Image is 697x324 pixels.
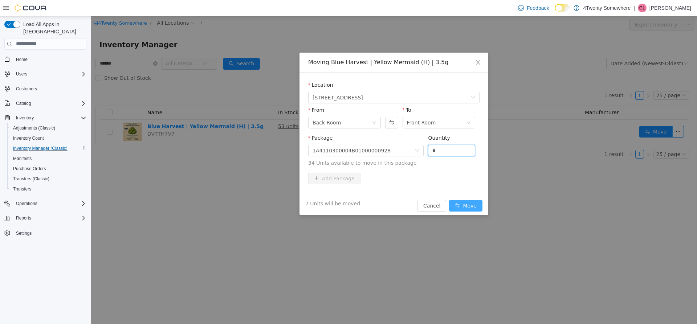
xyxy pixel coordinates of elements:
button: Catalog [1,98,89,108]
span: Customers [13,84,86,93]
span: Reports [13,214,86,222]
span: Operations [13,199,86,208]
button: Customers [1,83,89,94]
div: Front Room [316,101,345,112]
span: Transfers (Classic) [10,175,86,183]
a: Adjustments (Classic) [10,124,58,132]
span: Adjustments (Classic) [13,125,55,131]
span: 7 Units will be moved. [215,184,271,191]
button: Manifests [7,153,89,164]
button: Catalog [13,99,34,108]
span: Manifests [13,156,32,161]
span: Reports [16,215,31,221]
a: Inventory Manager (Classic) [10,144,70,153]
span: Home [16,57,28,62]
a: Purchase Orders [10,164,49,173]
label: Location [217,66,242,71]
p: 4Twenty Somewhere [583,4,631,12]
button: Operations [13,199,40,208]
span: Catalog [13,99,86,108]
span: Purchase Orders [10,164,86,173]
label: From [217,91,233,97]
a: Home [13,55,30,64]
i: icon: down [380,79,384,84]
i: icon: down [281,104,286,109]
button: icon: plusAdd Package [217,156,270,168]
button: Swap [294,101,307,112]
label: Package [217,119,242,124]
nav: Complex example [4,51,86,257]
button: Close [377,36,398,57]
input: Dark Mode [555,4,570,12]
button: Home [1,54,89,65]
span: Inventory [13,114,86,122]
a: Feedback [515,1,552,15]
span: Users [16,71,27,77]
p: [PERSON_NAME] [649,4,691,12]
button: Cancel [327,184,355,195]
button: Users [1,69,89,79]
a: Customers [13,85,40,93]
button: Purchase Orders [7,164,89,174]
img: Cova [15,4,47,12]
span: Settings [16,230,32,236]
button: Inventory Count [7,133,89,143]
span: 34 Units available to move in this package [217,143,389,151]
span: Inventory Manager (Classic) [10,144,86,153]
button: Inventory [13,114,37,122]
button: Operations [1,198,89,209]
span: Purchase Orders [13,166,46,172]
span: Operations [16,201,37,206]
span: Transfers [10,185,86,193]
span: GL [639,4,645,12]
span: Customers [16,86,37,92]
a: Inventory Count [10,134,47,143]
button: Reports [1,213,89,223]
span: Home [13,55,86,64]
span: Inventory Count [10,134,86,143]
span: Users [13,70,86,78]
a: Manifests [10,154,34,163]
span: Transfers (Classic) [13,176,49,182]
i: icon: down [376,104,380,109]
span: Catalog [16,101,31,106]
span: Inventory [16,115,34,121]
label: To [312,91,321,97]
i: icon: down [324,132,329,137]
button: Transfers [7,184,89,194]
button: Inventory Manager (Classic) [7,143,89,153]
div: Back Room [222,101,250,112]
button: Reports [13,214,34,222]
a: Settings [13,229,34,238]
span: Transfers [13,186,31,192]
span: Load All Apps in [GEOGRAPHIC_DATA] [20,21,86,35]
button: Users [13,70,30,78]
button: Adjustments (Classic) [7,123,89,133]
div: Moving Blue Harvest | Yellow Mermaid (H) | 3.5g [217,42,389,50]
p: | [633,4,635,12]
span: 1938 Union Valley Road [222,76,272,87]
button: Transfers (Classic) [7,174,89,184]
button: Settings [1,227,89,238]
span: Inventory Count [13,135,44,141]
a: Transfers (Classic) [10,175,52,183]
button: Inventory [1,113,89,123]
div: Glenn Liebau [638,4,647,12]
span: Adjustments (Classic) [10,124,86,132]
span: Feedback [527,4,549,12]
span: Manifests [10,154,86,163]
button: icon: swapMove [358,184,392,195]
a: Transfers [10,185,34,193]
span: Inventory Manager (Classic) [13,145,68,151]
input: Quantity [338,129,384,140]
label: Quantity [337,119,359,124]
i: icon: close [384,43,390,49]
div: 1A4110300004B01000000928 [222,129,300,140]
span: Settings [13,228,86,237]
